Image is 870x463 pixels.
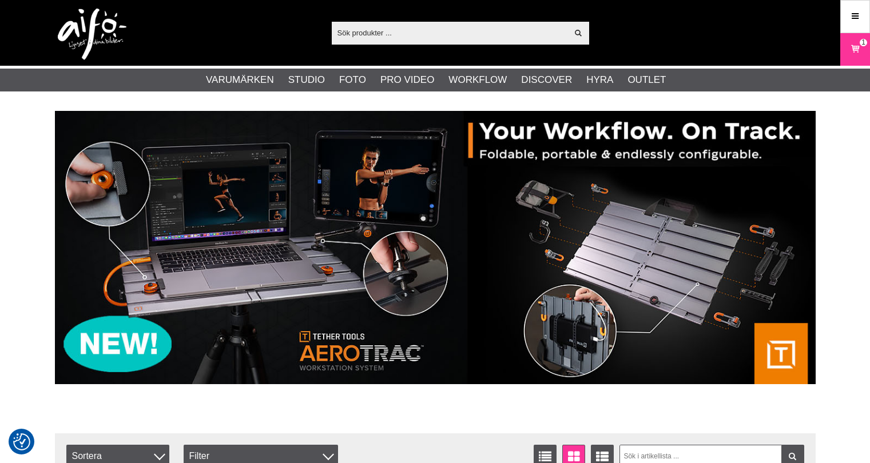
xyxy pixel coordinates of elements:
[58,9,126,60] img: logo.png
[332,24,568,41] input: Sök produkter ...
[339,73,366,87] a: Foto
[521,73,572,87] a: Discover
[841,36,869,63] a: 1
[861,37,865,47] span: 1
[448,73,507,87] a: Workflow
[627,73,666,87] a: Outlet
[206,73,274,87] a: Varumärken
[586,73,613,87] a: Hyra
[13,432,30,452] button: Samtyckesinställningar
[288,73,325,87] a: Studio
[380,73,434,87] a: Pro Video
[55,111,816,384] img: Annons:007 banner-header-aerotrac-1390x500.jpg
[13,433,30,450] img: Revisit consent button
